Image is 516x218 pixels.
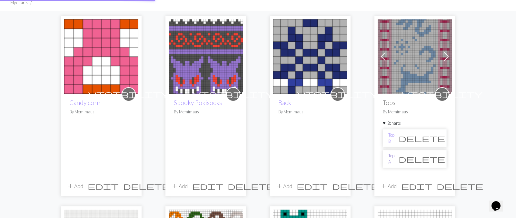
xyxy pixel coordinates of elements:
span: add [171,182,179,191]
button: Delete [121,180,172,192]
p: By Memimaus [278,109,342,115]
button: Delete [225,180,276,192]
span: visibility [88,89,169,99]
button: Delete chart [394,132,449,144]
img: Spooky Pokisocks [169,19,243,94]
button: Delete [434,180,485,192]
a: Spooky Pokisocks [169,53,243,59]
span: visibility [193,89,273,99]
span: delete [437,182,483,191]
span: delete [332,182,379,191]
p: By Memimaus [69,109,133,115]
span: add [275,182,283,191]
span: delete [228,182,274,191]
a: Top B [388,132,394,144]
button: Edit [190,180,225,192]
span: visibility [297,89,378,99]
i: Edit [88,182,119,190]
i: private [402,88,482,101]
h2: Tops [383,99,447,106]
button: Delete chart [394,153,449,165]
button: Edit [399,180,434,192]
img: Top B [378,19,452,94]
span: delete [399,134,445,143]
i: private [193,88,273,101]
i: Edit [401,182,432,190]
span: edit [88,182,119,191]
span: edit [192,182,223,191]
button: Add [64,180,85,192]
button: Edit [294,180,330,192]
a: Top A [388,153,394,165]
button: Edit [85,180,121,192]
button: Add [378,180,399,192]
button: Delete [330,180,381,192]
span: edit [401,182,432,191]
p: By Memimaus [174,109,238,115]
span: add [380,182,388,191]
span: delete [399,154,445,163]
a: Candy corn [69,99,100,106]
span: visibility [402,89,482,99]
a: Spooky Pokisocks [174,99,222,106]
i: private [297,88,378,101]
img: 8.jpg [273,19,347,94]
button: Add [169,180,190,192]
a: 8.jpg [273,53,347,59]
span: add [66,182,74,191]
a: Top B [378,53,452,59]
span: edit [297,182,328,191]
p: By Memimaus [383,109,447,115]
a: Candy corn [64,53,138,59]
button: Add [273,180,294,192]
span: delete [123,182,170,191]
a: Back [278,99,291,106]
i: private [88,88,169,101]
i: Edit [297,182,328,190]
summary: 2charts [383,120,447,126]
i: Edit [192,182,223,190]
iframe: chat widget [489,192,510,212]
img: Candy corn [64,19,138,94]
